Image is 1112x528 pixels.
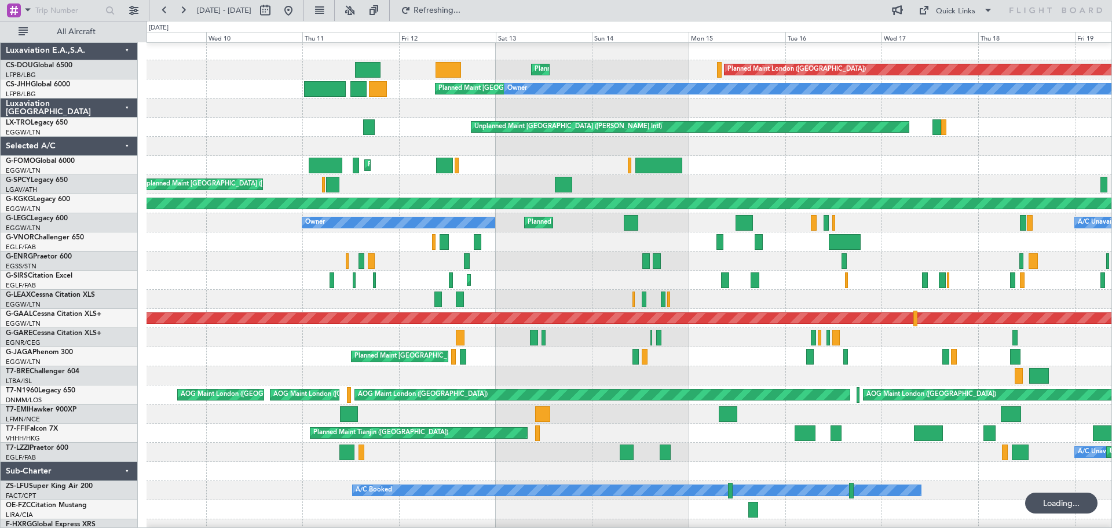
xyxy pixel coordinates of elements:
span: G-GAAL [6,311,32,318]
a: EGGW/LTN [6,205,41,213]
span: OE-FZC [6,502,31,509]
a: EGGW/LTN [6,300,41,309]
div: Planned Maint [GEOGRAPHIC_DATA] ([GEOGRAPHIC_DATA]) [354,348,537,365]
span: G-VNOR [6,234,34,241]
a: G-FOMOGlobal 6000 [6,158,75,165]
span: T7-LZZI [6,445,30,451]
div: Planned Maint [GEOGRAPHIC_DATA] ([GEOGRAPHIC_DATA]) [470,271,653,289]
a: G-GAALCessna Citation XLS+ [6,311,101,318]
div: AOG Maint London ([GEOGRAPHIC_DATA]) [358,386,488,403]
div: Sat 13 [496,32,592,42]
span: G-LEGC [6,215,31,222]
a: CS-JHHGlobal 6000 [6,81,70,88]
div: Thu 18 [978,32,1075,42]
a: LFPB/LBG [6,71,36,79]
a: EGNR/CEG [6,338,41,347]
div: Mon 15 [689,32,785,42]
a: CS-DOUGlobal 6500 [6,62,72,69]
div: Fri 12 [399,32,496,42]
a: EGGW/LTN [6,358,41,366]
a: LIRA/CIA [6,511,33,519]
a: EGGW/LTN [6,166,41,175]
span: G-SIRS [6,272,28,279]
div: A/C Booked [356,482,392,499]
span: ZS-LFU [6,483,29,490]
div: Planned Maint [GEOGRAPHIC_DATA] ([GEOGRAPHIC_DATA]) [528,214,710,231]
a: G-JAGAPhenom 300 [6,349,73,356]
a: EGLF/FAB [6,281,36,290]
div: Owner [507,80,527,97]
span: G-GARE [6,330,32,337]
a: G-KGKGLegacy 600 [6,196,70,203]
div: Owner [305,214,325,231]
span: T7-FFI [6,425,26,432]
span: T7-BRE [6,368,30,375]
span: All Aircraft [30,28,122,36]
span: G-SPCY [6,177,31,184]
a: DNMM/LOS [6,396,42,405]
button: Refreshing... [396,1,465,20]
span: G-JAGA [6,349,32,356]
a: T7-N1960Legacy 650 [6,387,75,394]
a: LX-TROLegacy 650 [6,119,68,126]
a: EGGW/LTN [6,224,41,232]
div: Planned Maint Tianjin ([GEOGRAPHIC_DATA]) [313,424,448,442]
input: Trip Number [35,2,102,19]
div: Wed 17 [881,32,978,42]
span: Refreshing... [413,6,462,14]
span: [DATE] - [DATE] [197,5,251,16]
a: ZS-LFUSuper King Air 200 [6,483,93,490]
a: T7-FFIFalcon 7X [6,425,58,432]
a: G-GARECessna Citation XLS+ [6,330,101,337]
div: Planned Maint [GEOGRAPHIC_DATA] ([GEOGRAPHIC_DATA]) [438,80,621,97]
a: T7-EMIHawker 900XP [6,406,76,413]
div: AOG Maint London ([GEOGRAPHIC_DATA]) [181,386,310,403]
span: CS-DOU [6,62,33,69]
button: Quick Links [913,1,998,20]
button: All Aircraft [13,23,126,41]
a: VHHH/HKG [6,434,40,443]
span: G-LEAX [6,292,31,298]
a: OE-FZCCitation Mustang [6,502,87,509]
div: Unplanned Maint [GEOGRAPHIC_DATA] ([PERSON_NAME] Intl) [474,118,662,136]
div: AOG Maint London ([GEOGRAPHIC_DATA]) [273,386,403,403]
a: LFMN/NCE [6,415,40,424]
span: LX-TRO [6,119,31,126]
a: LFPB/LBG [6,90,36,99]
a: LTBA/ISL [6,377,32,385]
a: EGGW/LTN [6,128,41,137]
span: F-HXRG [6,521,32,528]
span: CS-JHH [6,81,31,88]
a: EGLF/FAB [6,243,36,252]
div: Sun 14 [592,32,689,42]
a: F-HXRGGlobal Express XRS [6,521,96,528]
a: EGSS/STN [6,262,36,271]
span: T7-EMI [6,406,28,413]
div: Unplanned Maint [GEOGRAPHIC_DATA] ([PERSON_NAME] Intl) [138,176,326,193]
span: G-ENRG [6,253,33,260]
a: LGAV/ATH [6,185,37,194]
a: G-LEGCLegacy 600 [6,215,68,222]
div: Quick Links [936,6,975,17]
span: G-KGKG [6,196,33,203]
div: AOG Maint London ([GEOGRAPHIC_DATA]) [866,386,996,403]
a: G-SIRSCitation Excel [6,272,72,279]
a: G-VNORChallenger 650 [6,234,84,241]
div: Loading... [1025,493,1098,514]
a: G-SPCYLegacy 650 [6,177,68,184]
div: Wed 10 [206,32,303,42]
a: G-ENRGPraetor 600 [6,253,72,260]
a: EGLF/FAB [6,453,36,462]
a: T7-BREChallenger 604 [6,368,79,375]
a: T7-LZZIPraetor 600 [6,445,68,451]
span: G-FOMO [6,158,35,165]
a: FACT/CPT [6,491,36,500]
a: EGGW/LTN [6,319,41,328]
div: Tue 9 [109,32,206,42]
div: Thu 11 [302,32,399,42]
div: [DATE] [149,23,169,33]
div: Tue 16 [785,32,882,42]
div: Planned Maint [GEOGRAPHIC_DATA] ([GEOGRAPHIC_DATA]) [368,156,550,174]
div: Planned Maint [GEOGRAPHIC_DATA] ([GEOGRAPHIC_DATA]) [535,61,717,78]
span: T7-N1960 [6,387,38,394]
